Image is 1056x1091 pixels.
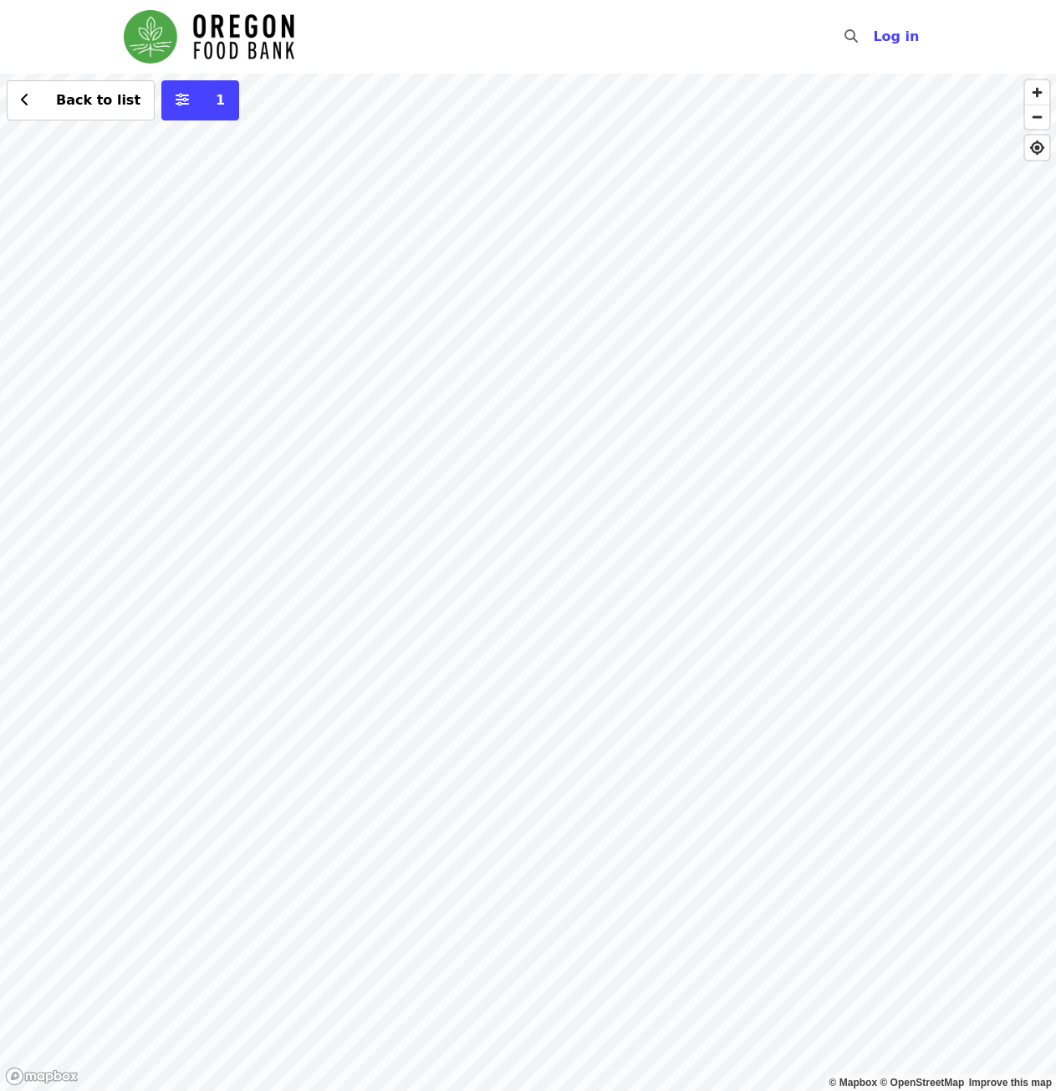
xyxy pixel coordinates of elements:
span: Log in [873,28,919,44]
a: Mapbox logo [5,1067,79,1086]
a: Mapbox [829,1077,878,1088]
button: Zoom Out [1025,105,1049,129]
span: Back to list [56,92,140,108]
span: 1 [216,92,225,108]
i: sliders-h icon [176,92,189,108]
a: Map feedback [969,1077,1052,1088]
button: Back to list [7,80,155,120]
i: search icon [844,28,858,44]
input: Search [868,17,881,57]
i: chevron-left icon [21,92,29,108]
button: Log in [860,20,932,54]
button: Find My Location [1025,136,1049,160]
a: OpenStreetMap [880,1077,964,1088]
button: More filters (1 selected) [161,80,239,120]
img: Oregon Food Bank - Home [124,10,294,64]
button: Zoom In [1025,80,1049,105]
